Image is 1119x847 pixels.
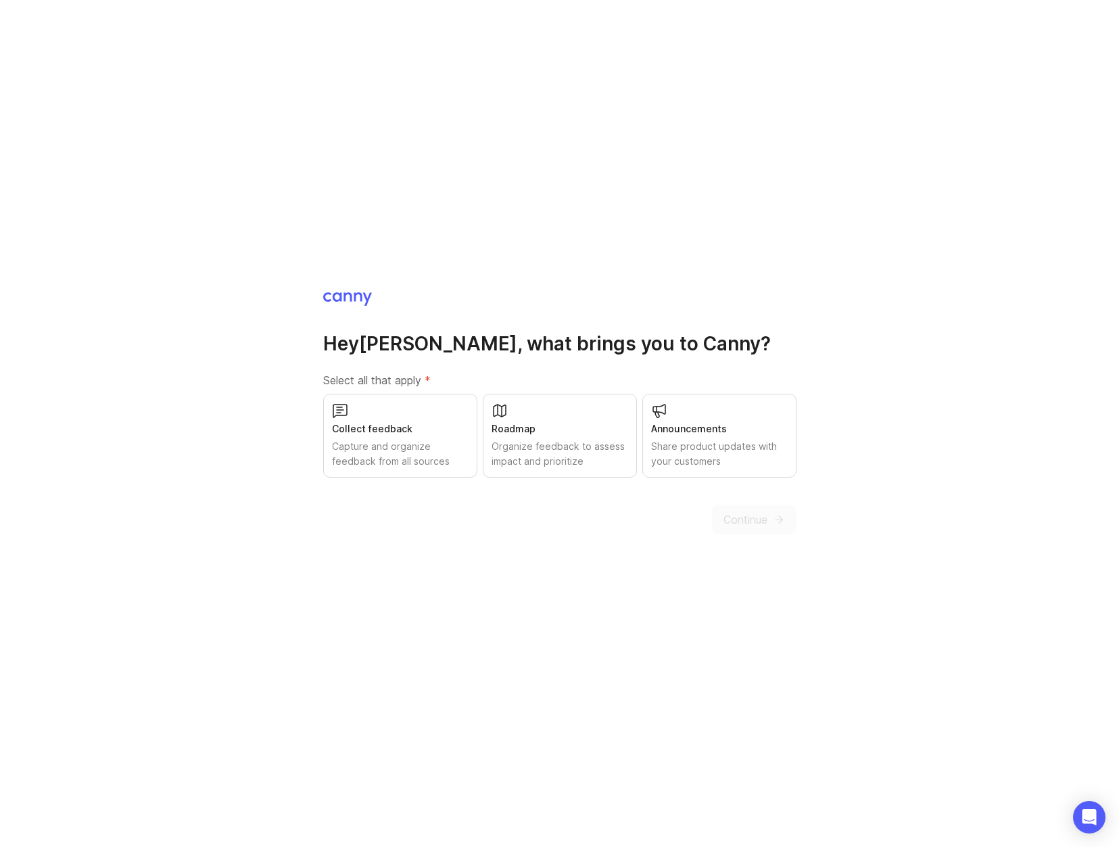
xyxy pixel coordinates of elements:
div: Collect feedback [332,421,469,436]
div: Open Intercom Messenger [1073,801,1105,833]
div: Capture and organize feedback from all sources [332,439,469,469]
img: Canny Home [323,292,372,306]
button: Collect feedbackCapture and organize feedback from all sources [323,394,477,478]
h1: Hey [PERSON_NAME] , what brings you to Canny? [323,331,796,356]
div: Organize feedback to assess impact and prioritize [492,439,628,469]
label: Select all that apply [323,372,796,388]
div: Roadmap [492,421,628,436]
div: Announcements [651,421,788,436]
button: AnnouncementsShare product updates with your customers [642,394,796,478]
div: Share product updates with your customers [651,439,788,469]
button: RoadmapOrganize feedback to assess impact and prioritize [483,394,637,478]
